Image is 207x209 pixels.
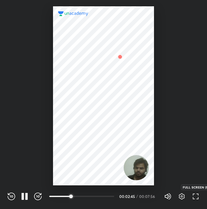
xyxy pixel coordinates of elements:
img: wMgqJGBwKWe8AAAAABJRU5ErkJggg== [116,53,124,61]
div: / [136,194,138,198]
img: logo.2a7e12a2.svg [58,11,88,16]
div: 00:07:56 [139,194,157,198]
div: 00:02:45 [119,194,135,198]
